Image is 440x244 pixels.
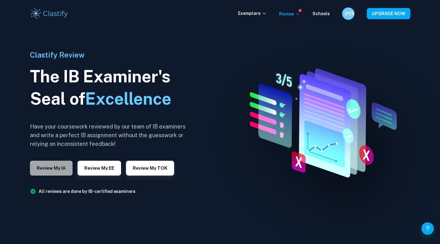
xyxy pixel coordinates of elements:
[30,122,191,148] h6: Have your coursework reviewed by our team of IB examiners and write a perfect IB assignment witho...
[345,10,352,17] h6: [PERSON_NAME]
[39,189,136,194] a: All reviews are done by IB-certified examiners
[312,11,330,16] a: Schools
[279,11,300,17] p: Review
[367,8,410,19] button: UPGRADE NOW
[30,161,73,176] button: Review my IA
[30,65,191,110] h1: The IB Examiner's Seal of
[342,7,354,20] button: [PERSON_NAME]
[238,10,267,17] p: Exemplars
[85,89,171,108] span: Excellence
[78,161,121,176] button: Review my EE
[421,222,434,235] button: Help and Feedback
[126,161,174,176] button: Review my TOK
[30,49,191,60] h6: Clastify Review
[30,7,69,20] img: Clastify logo
[236,63,405,181] img: IA Review hero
